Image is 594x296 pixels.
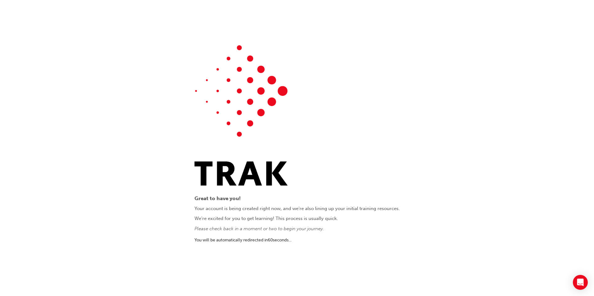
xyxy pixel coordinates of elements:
[194,225,400,232] p: Please check back in a moment or two to begin your journey.
[194,237,400,244] p: You will be automatically redirected in 60 second s ...
[194,195,400,202] p: Great to have you!
[194,215,400,222] p: We're excited for you to get learning! This process is usually quick.
[573,275,588,290] div: Open Intercom Messenger
[194,45,288,186] img: Trak
[194,205,400,212] p: Your account is being created right now, and we're also lining up your initial training resources.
